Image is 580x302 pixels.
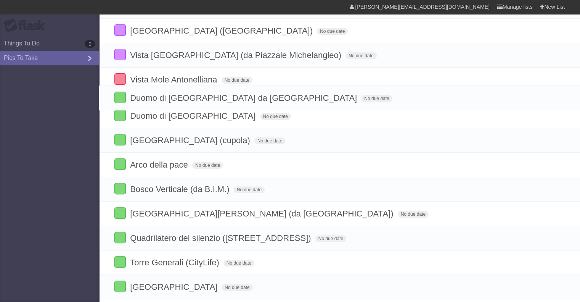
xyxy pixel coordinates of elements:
[85,40,95,48] b: 9
[192,162,223,169] span: No due date
[114,92,126,103] label: Done
[130,184,231,194] span: Bosco Verticale (da B.I.M.)
[114,232,126,243] label: Done
[317,28,348,35] span: No due date
[130,50,343,60] span: Vista [GEOGRAPHIC_DATA] (da Piazzale Michelangleo)
[254,137,285,144] span: No due date
[130,136,252,145] span: [GEOGRAPHIC_DATA] (cupola)
[114,158,126,170] label: Done
[315,235,346,242] span: No due date
[130,160,190,170] span: Arco della pace
[114,110,126,121] label: Done
[130,26,315,36] span: [GEOGRAPHIC_DATA] ([GEOGRAPHIC_DATA])
[223,260,254,266] span: No due date
[222,284,252,291] span: No due date
[114,281,126,292] label: Done
[4,19,50,32] div: Flask
[114,183,126,194] label: Done
[130,111,257,121] span: Duomo di [GEOGRAPHIC_DATA]
[130,282,219,292] span: [GEOGRAPHIC_DATA]
[130,93,359,103] span: Duomo di [GEOGRAPHIC_DATA] da [GEOGRAPHIC_DATA]
[130,209,395,218] span: [GEOGRAPHIC_DATA][PERSON_NAME] (da [GEOGRAPHIC_DATA])
[234,186,265,193] span: No due date
[114,134,126,145] label: Done
[130,258,221,267] span: Torre Generali (CityLife)
[130,75,219,84] span: Vista Mole Antonelliana
[114,73,126,85] label: Done
[130,233,313,243] span: Quadrilatero del silenzio ([STREET_ADDRESS])
[114,256,126,268] label: Done
[114,207,126,219] label: Done
[222,77,252,84] span: No due date
[114,24,126,36] label: Done
[398,211,429,218] span: No due date
[361,95,392,102] span: No due date
[114,49,126,60] label: Done
[260,113,291,120] span: No due date
[345,52,376,59] span: No due date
